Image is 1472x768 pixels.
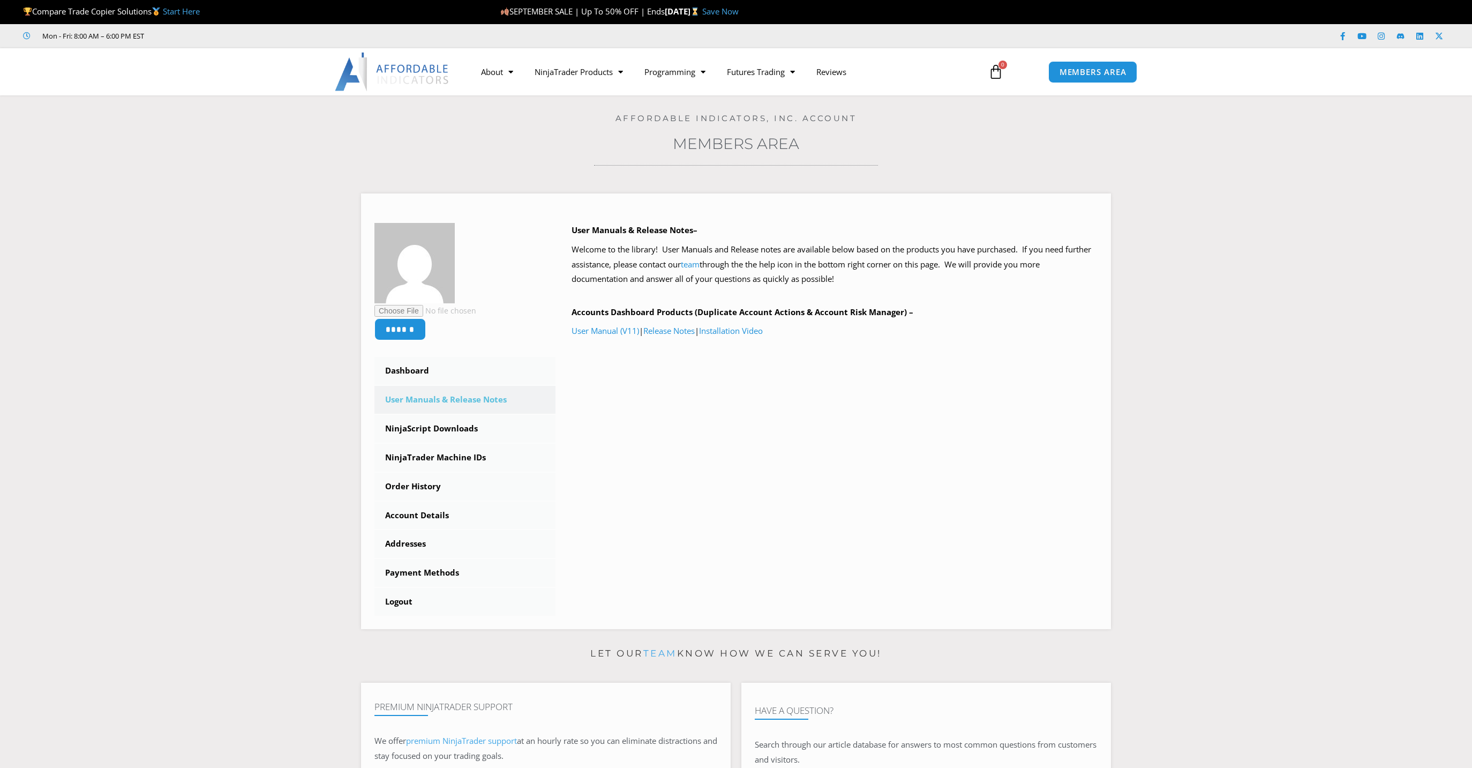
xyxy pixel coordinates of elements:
[374,559,555,587] a: Payment Methods
[23,6,200,17] span: Compare Trade Copier Solutions
[374,444,555,472] a: NinjaTrader Machine IDs
[159,31,320,41] iframe: Customer reviews powered by Trustpilot
[681,259,700,270] a: team
[374,735,406,746] span: We offer
[972,56,1019,87] a: 0
[1048,61,1138,83] a: MEMBERS AREA
[374,415,555,443] a: NinjaScript Downloads
[634,59,716,84] a: Programming
[572,325,639,336] a: User Manual (V11)
[163,6,200,17] a: Start Here
[374,735,717,761] span: at an hourly rate so you can eliminate distractions and stay focused on your trading goals.
[24,8,32,16] img: 🏆
[702,6,739,17] a: Save Now
[500,6,665,17] span: SEPTEMBER SALE | Up To 50% OFF | Ends
[374,386,555,414] a: User Manuals & Release Notes
[374,502,555,530] a: Account Details
[806,59,857,84] a: Reviews
[755,705,1098,716] h4: Have A Question?
[152,8,160,16] img: 🥇
[501,8,509,16] img: 🍂
[716,59,806,84] a: Futures Trading
[470,59,976,84] nav: Menu
[374,473,555,501] a: Order History
[755,737,1098,767] p: Search through our article database for answers to most common questions from customers and visit...
[572,242,1098,287] p: Welcome to the library! User Manuals and Release notes are available below based on the products ...
[406,735,517,746] a: premium NinjaTrader support
[524,59,634,84] a: NinjaTrader Products
[673,135,799,153] a: Members Area
[374,223,455,303] img: d8ee4f6858432fa19efcea2ff92ba8010a19880e6e7c03ed19c37cde9751b6ac
[643,648,677,659] a: team
[374,588,555,616] a: Logout
[40,29,144,42] span: Mon - Fri: 8:00 AM – 6:00 PM EST
[470,59,524,84] a: About
[998,61,1007,69] span: 0
[374,530,555,558] a: Addresses
[665,6,702,17] strong: [DATE]
[615,113,857,123] a: Affordable Indicators, Inc. Account
[335,53,450,91] img: LogoAI | Affordable Indicators – NinjaTrader
[699,325,763,336] a: Installation Video
[572,307,913,317] b: Accounts Dashboard Products (Duplicate Account Actions & Account Risk Manager) –
[643,325,695,336] a: Release Notes
[691,8,699,16] img: ⌛
[374,702,717,712] h4: Premium NinjaTrader Support
[361,645,1111,662] p: Let our know how we can serve you!
[1060,68,1126,76] span: MEMBERS AREA
[374,357,555,616] nav: Account pages
[374,357,555,385] a: Dashboard
[572,324,1098,339] p: | |
[572,225,697,235] b: User Manuals & Release Notes–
